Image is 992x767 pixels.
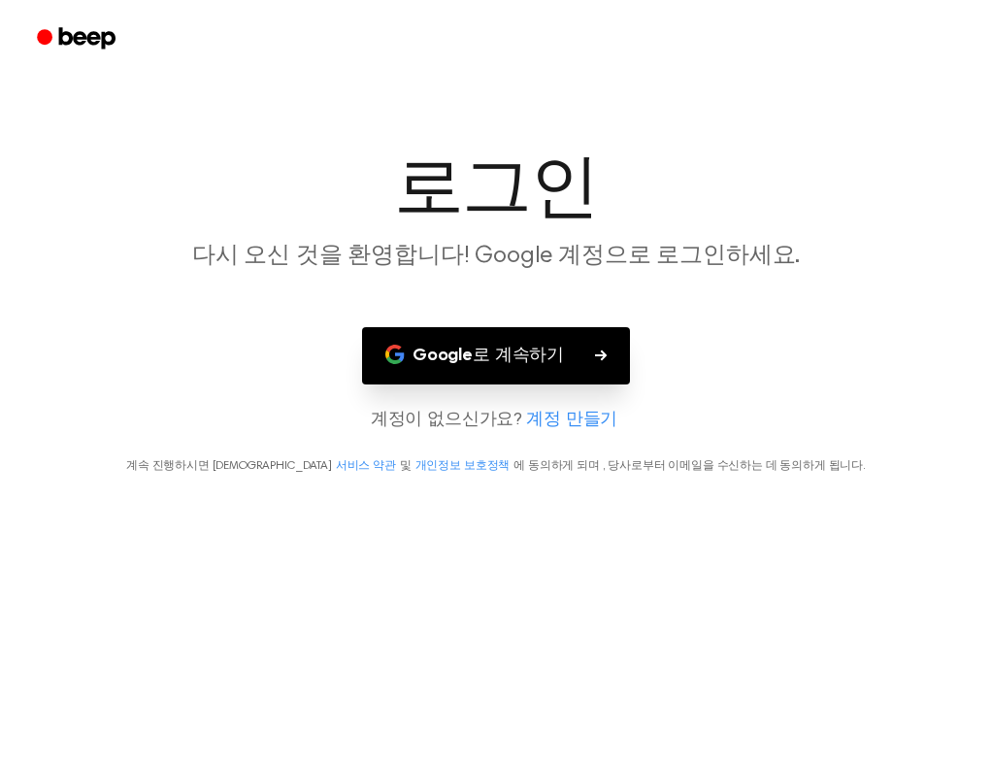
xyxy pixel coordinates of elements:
[526,412,617,429] font: 계정 만들기
[415,460,511,472] a: 개인정보 보호정책
[126,460,332,472] font: 계속 진행하시면 [DEMOGRAPHIC_DATA]
[526,408,617,434] a: 계정 만들기
[23,20,133,58] a: 삑 하는 소리
[394,155,598,225] font: 로그인
[362,327,630,384] button: Google로 계속하기
[371,412,522,429] font: 계정이 없으신가요?
[192,245,800,268] font: 다시 오신 것을 환영합니다! Google 계정으로 로그인하세요.
[336,460,396,472] a: 서비스 약관
[513,460,866,472] font: 에 동의하게 되며 , 당사로부터 이메일을 수신하는 데 동의하게 됩니다.
[400,460,412,472] font: 및
[413,347,564,364] font: Google로 계속하기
